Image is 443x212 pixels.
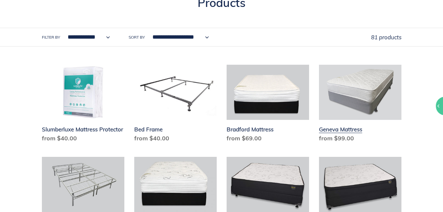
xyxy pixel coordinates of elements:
a: Slumberluxe Mattress Protector [42,65,124,145]
span: 81 products [371,34,401,41]
label: Sort by [129,34,145,40]
a: Bradford Mattress [227,65,309,145]
a: Bed Frame [134,65,217,145]
label: Filter by [42,34,60,40]
a: Geneva Mattress [319,65,401,145]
